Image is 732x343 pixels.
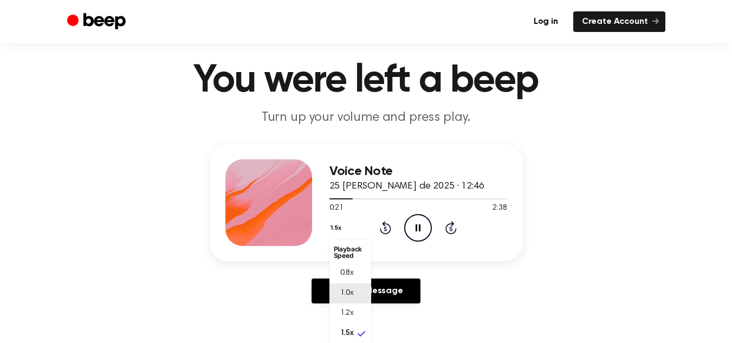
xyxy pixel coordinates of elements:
[340,268,354,279] span: 0.8x
[312,279,420,303] a: Reply to Message
[329,219,346,237] button: 1.5x
[158,109,574,127] p: Turn up your volume and press play.
[493,203,507,214] span: 2:38
[329,182,484,191] span: 25 [PERSON_NAME] de 2025 · 12:46
[340,288,354,299] span: 1.0x
[525,11,567,32] a: Log in
[340,328,354,339] span: 1.5x
[340,308,354,319] span: 1.2x
[329,203,344,214] span: 0:21
[89,61,644,100] h1: You were left a beep
[67,11,128,33] a: Beep
[573,11,665,32] a: Create Account
[329,164,507,179] h3: Voice Note
[329,242,371,263] li: Playback Speed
